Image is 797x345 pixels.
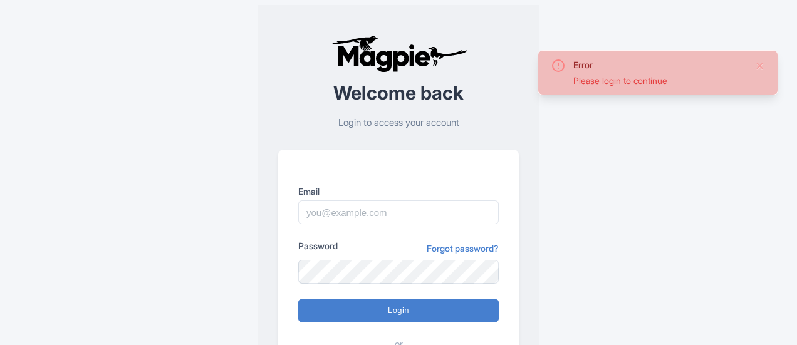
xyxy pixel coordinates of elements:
input: you@example.com [298,200,499,224]
div: Error [573,58,745,71]
h2: Welcome back [278,83,519,103]
label: Email [298,185,499,198]
a: Forgot password? [427,242,499,255]
label: Password [298,239,338,252]
p: Login to access your account [278,116,519,130]
button: Close [755,58,765,73]
img: logo-ab69f6fb50320c5b225c76a69d11143b.png [328,35,469,73]
input: Login [298,299,499,322]
div: Please login to continue [573,74,745,87]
